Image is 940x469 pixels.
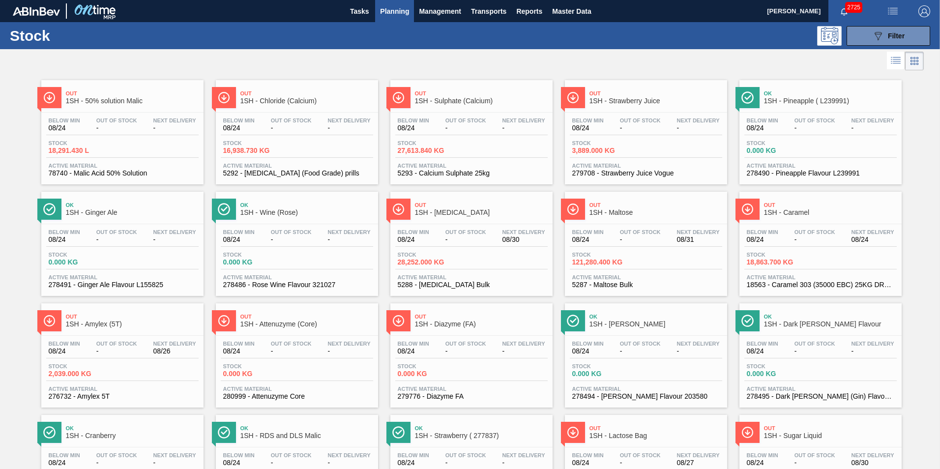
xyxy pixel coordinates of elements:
span: 08/24 [49,124,80,132]
span: Ok [66,202,199,208]
span: 1SH - Wine (Rose) [240,209,373,216]
span: Below Min [49,452,80,458]
span: 08/24 [747,459,778,467]
span: 1SH - Maltose [589,209,722,216]
span: Below Min [223,452,255,458]
span: Next Delivery [852,229,894,235]
span: 08/24 [398,236,429,243]
span: Out [589,90,722,96]
span: Out [589,425,722,431]
a: ÍconeOut1SH - MaltoseBelow Min08/24Out Of Stock-Next Delivery08/31Stock121,280.400 KGActive Mater... [558,184,732,296]
a: ÍconeOk1SH - Dark [PERSON_NAME] FlavourBelow Min08/24Out Of Stock-Next Delivery-Stock0.000 KGActi... [732,296,907,408]
span: Ok [240,202,373,208]
span: Out Of Stock [445,341,486,347]
span: Out Of Stock [96,117,137,123]
span: Active Material [572,163,720,169]
span: 08/24 [747,124,778,132]
span: 1SH - Sugar Liquid [764,432,897,440]
a: ÍconeOut1SH - Amylex (5T)Below Min08/24Out Of Stock-Next Delivery08/26Stock2,039.000 KGActive Mat... [34,296,208,408]
span: 1SH - Amylex (5T) [66,321,199,328]
span: 1SH - Chloride (Calcium) [240,97,373,105]
span: Stock [572,252,641,258]
span: Below Min [747,452,778,458]
span: 08/24 [398,124,429,132]
span: 1SH - Sulphate (Calcium) [415,97,548,105]
span: - [502,348,545,355]
span: 08/30 [852,459,894,467]
span: Next Delivery [328,229,371,235]
span: 2,039.000 KG [49,370,117,378]
span: Out Of Stock [271,452,312,458]
span: Stock [747,252,816,258]
img: Ícone [741,203,754,215]
span: Out [240,90,373,96]
div: Programming: no user selected [817,26,842,46]
span: Stock [572,363,641,369]
span: Below Min [398,117,429,123]
img: Ícone [392,91,405,104]
span: Next Delivery [677,452,720,458]
a: ÍconeOk1SH - Ginger AleBelow Min08/24Out Of Stock-Next Delivery-Stock0.000 KGActive Material27849... [34,184,208,296]
span: Stock [49,363,117,369]
span: 3,889.000 KG [572,147,641,154]
span: - [96,124,137,132]
span: Next Delivery [502,452,545,458]
span: Next Delivery [502,341,545,347]
span: Out [415,314,548,320]
a: ÍconeOk1SH - Wine (Rose)Below Min08/24Out Of Stock-Next Delivery-Stock0.000 KGActive Material2784... [208,184,383,296]
span: 5293 - Calcium Sulphate 25kg [398,170,545,177]
span: - [328,459,371,467]
span: 08/24 [49,459,80,467]
span: 0.000 KG [747,147,816,154]
span: 08/30 [502,236,545,243]
span: 278495 - Dark Berry (Gin) Flavour 793677 [747,393,894,400]
span: 08/24 [49,236,80,243]
span: 5292 - Calcium Chloride (Food Grade) prills [223,170,371,177]
span: Ok [415,425,548,431]
span: Stock [223,363,292,369]
span: 08/24 [398,459,429,467]
img: Ícone [392,203,405,215]
span: 280999 - Attenuzyme Core [223,393,371,400]
span: - [445,236,486,243]
span: Active Material [572,274,720,280]
span: Active Material [49,386,196,392]
img: Ícone [567,315,579,327]
span: Stock [49,252,117,258]
span: - [445,124,486,132]
a: ÍconeOut1SH - Strawberry JuiceBelow Min08/24Out Of Stock-Next Delivery-Stock3,889.000 KGActive Ma... [558,73,732,184]
span: Transports [471,5,506,17]
span: Active Material [398,163,545,169]
span: - [445,459,486,467]
img: Ícone [741,91,754,104]
span: 18,291.430 L [49,147,117,154]
span: Out Of Stock [271,341,312,347]
span: - [328,236,371,243]
span: Stock [398,252,467,258]
span: 08/24 [223,236,255,243]
span: Next Delivery [153,341,196,347]
span: Below Min [572,341,604,347]
img: Ícone [43,203,56,215]
span: Next Delivery [677,117,720,123]
span: Below Min [572,117,604,123]
span: 1SH - 50% solution Malic [66,97,199,105]
span: Stock [572,140,641,146]
span: Next Delivery [852,452,894,458]
span: Planning [380,5,409,17]
span: 0.000 KG [223,370,292,378]
span: Out [764,202,897,208]
span: Out Of Stock [445,117,486,123]
span: 0.000 KG [223,259,292,266]
span: 1SH - RDS and DLS Malic [240,432,373,440]
span: 08/27 [677,459,720,467]
img: Ícone [218,203,230,215]
span: - [620,236,661,243]
a: ÍconeOut1SH - Attenuzyme (Core)Below Min08/24Out Of Stock-Next Delivery-Stock0.000 KGActive Mater... [208,296,383,408]
span: Out Of Stock [96,229,137,235]
button: Filter [847,26,930,46]
img: Ícone [567,91,579,104]
span: 08/24 [852,236,894,243]
img: Ícone [741,315,754,327]
span: Below Min [223,117,255,123]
